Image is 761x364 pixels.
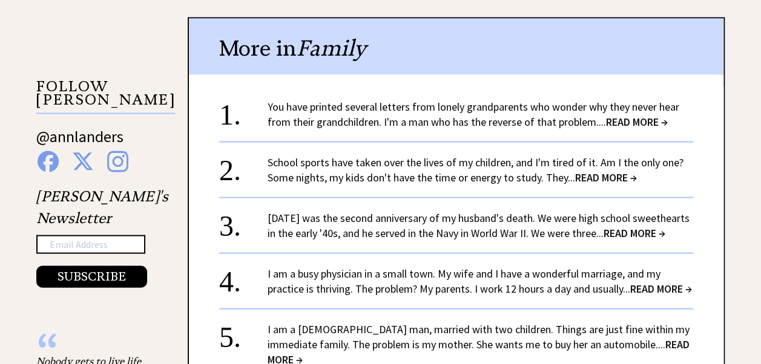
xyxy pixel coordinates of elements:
[36,126,124,158] a: @annlanders
[219,210,268,233] div: 3.
[219,322,268,344] div: 5.
[630,282,692,296] span: READ MORE →
[36,80,175,114] p: FOLLOW [PERSON_NAME]
[268,100,679,129] a: You have printed several letters from lonely grandparents who wonder why they never hear from the...
[38,151,59,172] img: facebook%20blue.png
[268,211,690,240] a: [DATE] was the second anniversary of my husband's death. We were high school sweethearts in the e...
[107,151,128,172] img: instagram%20blue.png
[606,115,668,129] span: READ MORE →
[36,235,145,255] input: Email Address
[36,342,157,354] div: “
[219,266,268,288] div: 4.
[268,267,692,296] a: I am a busy physician in a small town. My wife and I have a wonderful marriage, and my practice i...
[189,19,723,75] div: More in
[36,266,147,288] button: SUBSCRIBE
[268,155,684,184] a: School sports have taken over the lives of my children, and I'm tired of it. Am I the only one? S...
[72,151,94,172] img: x%20blue.png
[219,155,268,177] div: 2.
[219,99,268,122] div: 1.
[604,226,665,240] span: READ MORE →
[36,186,168,288] div: [PERSON_NAME]'s Newsletter
[575,171,637,184] span: READ MORE →
[297,34,366,62] span: Family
